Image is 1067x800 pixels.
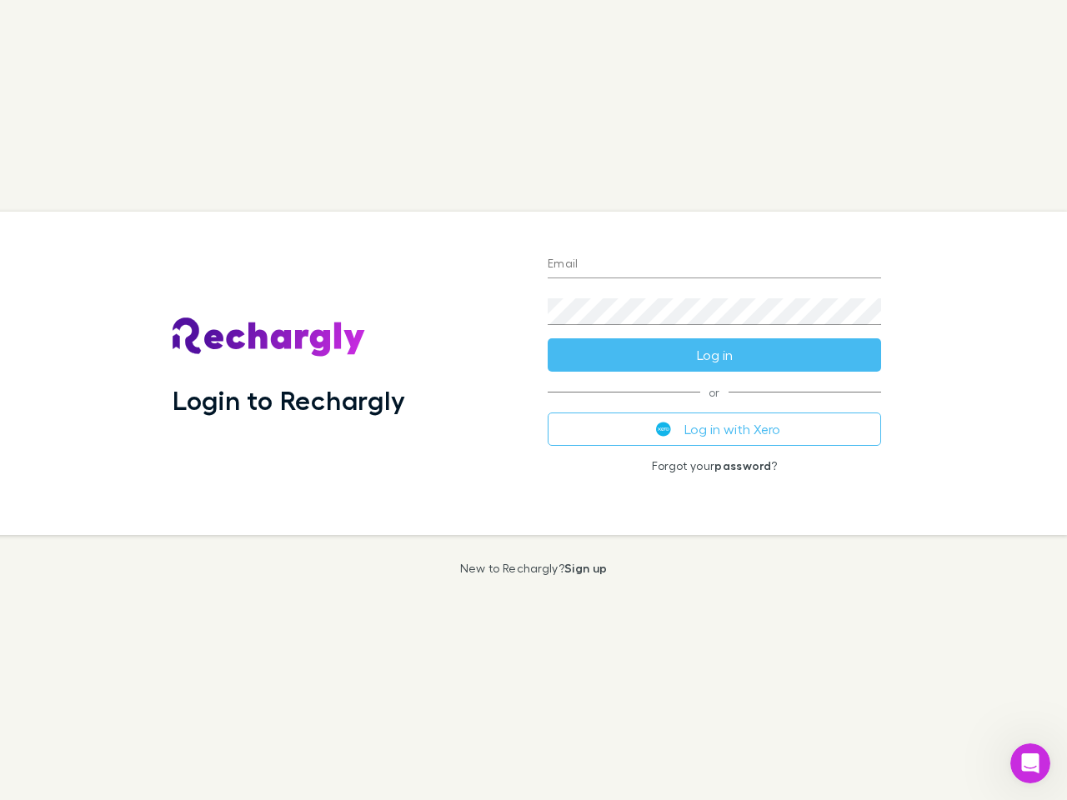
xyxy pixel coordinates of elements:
p: Forgot your ? [548,459,881,472]
a: password [714,458,771,472]
h1: Login to Rechargly [173,384,405,416]
a: Sign up [564,561,607,575]
button: Log in with Xero [548,412,881,446]
button: Log in [548,338,881,372]
img: Xero's logo [656,422,671,437]
iframe: Intercom live chat [1010,743,1050,783]
img: Rechargly's Logo [173,317,366,357]
p: New to Rechargly? [460,562,608,575]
